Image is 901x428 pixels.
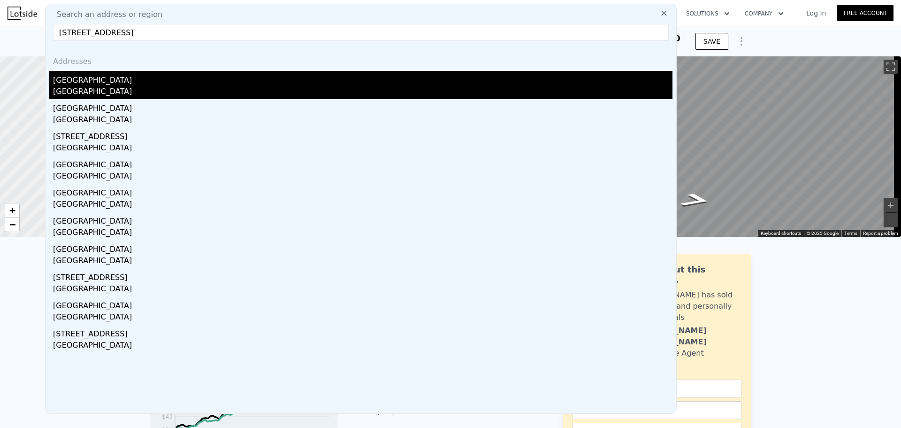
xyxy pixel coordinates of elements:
span: © 2025 Google [807,231,839,236]
div: [GEOGRAPHIC_DATA] [53,114,672,127]
button: Company [737,5,791,22]
span: + [9,204,15,216]
div: [GEOGRAPHIC_DATA] [53,240,672,255]
div: [GEOGRAPHIC_DATA] [53,227,672,240]
button: SAVE [695,33,728,50]
div: [GEOGRAPHIC_DATA] [53,71,672,86]
div: [GEOGRAPHIC_DATA] [53,340,672,353]
input: Enter an address, city, region, neighborhood or zip code [53,24,669,41]
a: Zoom out [5,218,19,232]
div: [STREET_ADDRESS] [53,325,672,340]
button: Keyboard shortcuts [761,230,801,237]
button: Solutions [679,5,737,22]
span: − [9,218,15,230]
div: [GEOGRAPHIC_DATA] [53,311,672,325]
div: Addresses [49,48,672,71]
button: Zoom in [884,198,898,212]
div: [GEOGRAPHIC_DATA] [53,184,672,199]
tspan: $43 [162,413,173,420]
div: [PERSON_NAME] has sold 67 homes and personally owns rentals [637,289,741,323]
div: [GEOGRAPHIC_DATA] [53,156,672,171]
div: [GEOGRAPHIC_DATA] [53,283,672,296]
div: [GEOGRAPHIC_DATA] [53,199,672,212]
button: Zoom out [884,213,898,227]
div: [GEOGRAPHIC_DATA] [53,255,672,268]
div: [GEOGRAPHIC_DATA] [53,142,672,156]
div: [GEOGRAPHIC_DATA] [53,99,672,114]
div: [GEOGRAPHIC_DATA] [53,86,672,99]
button: Toggle fullscreen view [884,60,898,74]
button: Show Options [732,32,751,51]
a: Log In [795,8,837,18]
div: [PERSON_NAME] [PERSON_NAME] [637,325,741,348]
div: [GEOGRAPHIC_DATA] [53,212,672,227]
div: [GEOGRAPHIC_DATA] [53,296,672,311]
a: Terms (opens in new tab) [844,231,857,236]
div: [STREET_ADDRESS] [53,268,672,283]
a: Free Account [837,5,893,21]
span: Search an address or region [49,9,162,20]
div: [GEOGRAPHIC_DATA] [53,171,672,184]
div: Ask about this property [637,263,741,289]
path: Go West, Elmwood Rd [668,190,723,210]
img: Lotside [8,7,37,20]
div: [STREET_ADDRESS] [53,127,672,142]
a: Report a problem [863,231,898,236]
a: Zoom in [5,203,19,218]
